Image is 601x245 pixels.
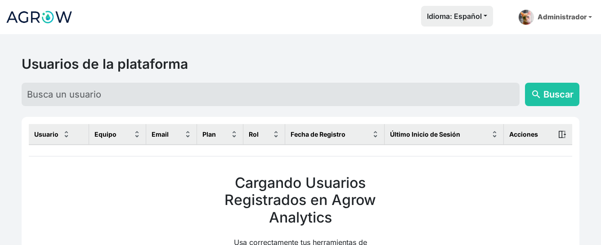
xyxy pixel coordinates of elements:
[558,130,567,139] img: action
[231,131,238,138] img: sort
[291,129,345,139] span: Fecha de Registro
[372,131,379,138] img: sort
[390,129,460,139] span: Último Inicio de Sesión
[515,6,596,29] a: Administrador
[5,6,73,28] img: Logo
[214,174,388,226] h2: Cargando Usuarios Registrados en Agrow Analytics
[531,89,542,100] span: search
[152,129,169,139] span: Email
[543,88,574,101] span: Buscar
[518,9,534,25] img: admin-picture
[22,56,579,72] h2: Usuarios de la plataforma
[134,131,140,138] img: sort
[94,129,117,139] span: Equipo
[249,129,259,139] span: Rol
[34,129,58,139] span: Usuario
[22,83,520,106] input: Busca un usuario
[63,131,70,138] img: sort
[491,131,498,138] img: sort
[184,131,191,138] img: sort
[509,129,538,139] span: Acciones
[273,131,279,138] img: sort
[202,129,216,139] span: Plan
[525,83,579,106] button: searchBuscar
[421,6,493,27] button: Idioma: Español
